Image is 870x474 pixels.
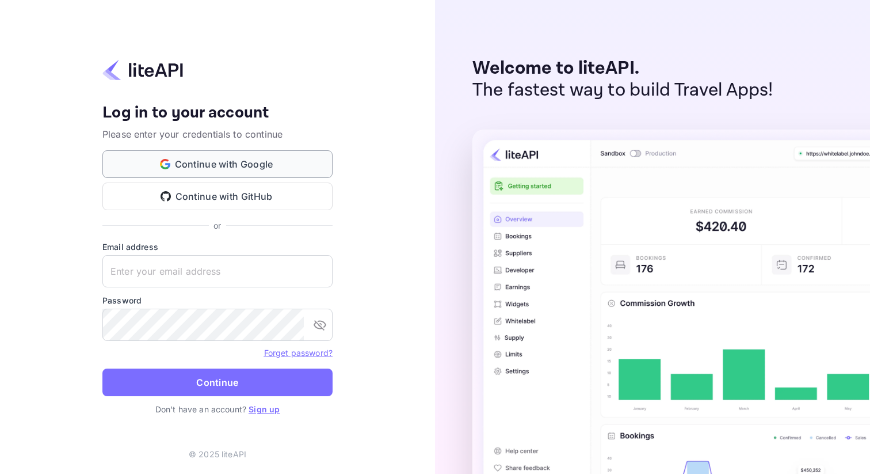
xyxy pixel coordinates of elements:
p: © 2025 liteAPI [189,448,246,460]
button: Continue with GitHub [102,183,333,210]
a: Forget password? [264,348,333,358]
img: liteapi [102,59,183,81]
a: Sign up [249,404,280,414]
p: Please enter your credentials to continue [102,127,333,141]
h4: Log in to your account [102,103,333,123]
p: Welcome to liteAPI. [472,58,773,79]
button: Continue [102,369,333,396]
button: toggle password visibility [308,313,331,336]
input: Enter your email address [102,255,333,287]
a: Forget password? [264,347,333,358]
p: The fastest way to build Travel Apps! [472,79,773,101]
button: Continue with Google [102,150,333,178]
p: Don't have an account? [102,403,333,415]
p: or [213,219,221,232]
label: Password [102,294,333,306]
label: Email address [102,241,333,253]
